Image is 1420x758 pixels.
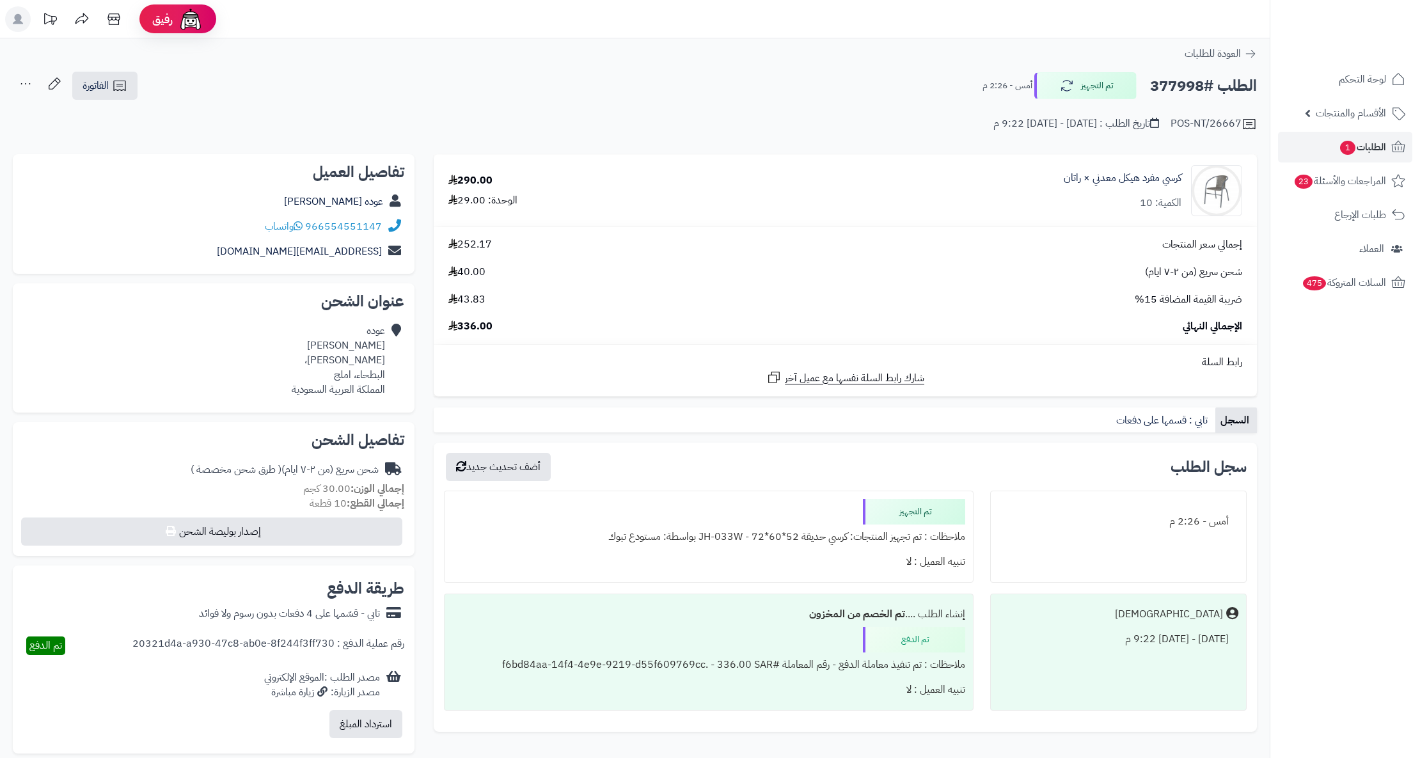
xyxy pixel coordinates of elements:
a: تابي : قسمها على دفعات [1111,407,1215,433]
a: السلات المتروكة475 [1278,267,1412,298]
small: 10 قطعة [310,496,404,511]
span: السلات المتروكة [1302,274,1386,292]
a: المراجعات والأسئلة23 [1278,166,1412,196]
div: الوحدة: 29.00 [448,193,517,208]
img: ai-face.png [178,6,203,32]
span: طلبات الإرجاع [1334,206,1386,224]
span: 336.00 [448,319,493,334]
span: رفيق [152,12,173,27]
span: 23 [1295,175,1313,189]
span: تم الدفع [29,638,62,653]
a: لوحة التحكم [1278,64,1412,95]
h2: الطلب #377998 [1150,73,1257,99]
div: مصدر الطلب :الموقع الإلكتروني [264,670,380,700]
a: تحديثات المنصة [34,6,66,35]
strong: إجمالي القطع: [347,496,404,511]
div: الكمية: 10 [1140,196,1181,210]
a: كرسي مفرد هيكل معدني × راتان [1064,171,1181,186]
span: 40.00 [448,265,485,280]
span: 252.17 [448,237,492,252]
a: السجل [1215,407,1257,433]
span: 475 [1303,276,1326,290]
div: تم الدفع [863,627,965,652]
div: تابي - قسّمها على 4 دفعات بدون رسوم ولا فوائد [199,606,380,621]
div: إنشاء الطلب .... [452,602,965,627]
span: الإجمالي النهائي [1183,319,1242,334]
a: الطلبات1 [1278,132,1412,162]
h2: طريقة الدفع [327,581,404,596]
div: تنبيه العميل : لا [452,677,965,702]
div: تنبيه العميل : لا [452,549,965,574]
div: عوده [PERSON_NAME] [PERSON_NAME]، البطحاء، املج المملكة العربية السعودية [292,324,385,397]
button: إصدار بوليصة الشحن [21,517,402,546]
div: رابط السلة [439,355,1252,370]
button: استرداد المبلغ [329,710,402,738]
span: الطلبات [1339,138,1386,156]
span: العملاء [1359,240,1384,258]
div: 290.00 [448,173,493,188]
a: شارك رابط السلة نفسها مع عميل آخر [766,370,924,386]
span: شارك رابط السلة نفسها مع عميل آخر [785,371,924,386]
img: 1736602175-110102090207-90x90.jpg [1192,165,1242,216]
div: ملاحظات : تم تجهيز المنتجات: كرسي حديقة 52*60*72 - JH-033W بواسطة: مستودع تبوك [452,525,965,549]
div: [DATE] - [DATE] 9:22 م [998,627,1238,652]
span: المراجعات والأسئلة [1293,172,1386,190]
button: أضف تحديث جديد [446,453,551,481]
small: 30.00 كجم [303,481,404,496]
div: POS-NT/26667 [1171,116,1257,132]
a: العودة للطلبات [1185,46,1257,61]
h2: تفاصيل الشحن [23,432,404,448]
div: [DEMOGRAPHIC_DATA] [1115,607,1223,622]
span: 1 [1340,141,1355,155]
span: إجمالي سعر المنتجات [1162,237,1242,252]
small: أمس - 2:26 م [982,79,1032,92]
a: عوده [PERSON_NAME] [284,194,383,209]
a: الفاتورة [72,72,138,100]
span: ( طرق شحن مخصصة ) [191,462,281,477]
span: الأقسام والمنتجات [1316,104,1386,122]
a: طلبات الإرجاع [1278,200,1412,230]
span: العودة للطلبات [1185,46,1241,61]
span: الفاتورة [83,78,109,93]
div: أمس - 2:26 م [998,509,1238,534]
b: تم الخصم من المخزون [809,606,905,622]
a: واتساب [265,219,303,234]
h3: سجل الطلب [1171,459,1247,475]
strong: إجمالي الوزن: [351,481,404,496]
a: [EMAIL_ADDRESS][DOMAIN_NAME] [217,244,382,259]
div: ملاحظات : تم تنفيذ معاملة الدفع - رقم المعاملة #f6bd84aa-14f4-4e9e-9219-d55f609769cc. - 336.00 SAR [452,652,965,677]
a: 966554551147 [305,219,382,234]
button: تم التجهيز [1034,72,1137,99]
h2: عنوان الشحن [23,294,404,309]
span: ضريبة القيمة المضافة 15% [1135,292,1242,307]
div: مصدر الزيارة: زيارة مباشرة [264,685,380,700]
span: شحن سريع (من ٢-٧ ايام) [1145,265,1242,280]
div: تم التجهيز [863,499,965,525]
a: العملاء [1278,233,1412,264]
span: لوحة التحكم [1339,70,1386,88]
div: تاريخ الطلب : [DATE] - [DATE] 9:22 م [993,116,1159,131]
span: 43.83 [448,292,485,307]
div: شحن سريع (من ٢-٧ ايام) [191,462,379,477]
h2: تفاصيل العميل [23,164,404,180]
div: رقم عملية الدفع : 20321d4a-a930-47c8-ab0e-8f244f3ff730 [132,636,404,655]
